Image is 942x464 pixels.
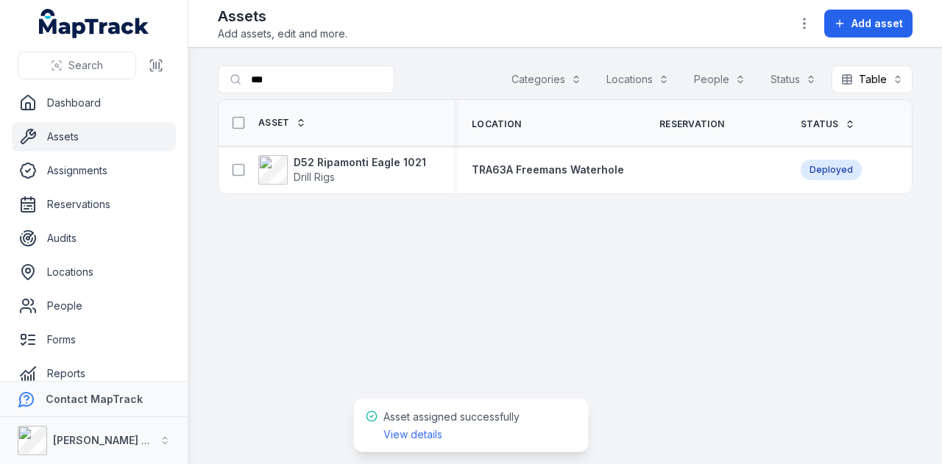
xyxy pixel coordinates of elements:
span: Asset [258,117,290,129]
span: Status [801,118,839,130]
strong: Contact MapTrack [46,393,143,405]
a: View details [383,427,442,442]
a: Status [801,118,855,130]
span: Add assets, edit and more. [218,26,347,41]
button: Locations [597,65,679,93]
a: Locations [12,257,176,287]
button: Add asset [824,10,913,38]
button: People [684,65,755,93]
button: Search [18,51,136,79]
a: Reservations [12,190,176,219]
a: Audits [12,224,176,253]
span: TRA63A Freemans Waterhole [472,163,624,176]
span: Search [68,58,103,73]
a: People [12,291,176,321]
button: Status [761,65,826,93]
span: Location [472,118,521,130]
a: Dashboard [12,88,176,118]
span: Asset assigned successfully [383,410,520,440]
div: Deployed [801,160,862,180]
a: Assignments [12,156,176,185]
a: TRA63A Freemans Waterhole [472,163,624,177]
span: Reservation [659,118,724,130]
button: Table [832,65,913,93]
span: Drill Rigs [294,171,335,183]
a: Assets [12,122,176,151]
a: Forms [12,325,176,354]
a: MapTrack [39,9,149,38]
a: Asset [258,117,306,129]
span: Add asset [851,16,903,31]
strong: D52 Ripamonti Eagle 1021 [294,155,426,170]
strong: [PERSON_NAME] Group [53,434,174,446]
a: D52 Ripamonti Eagle 1021Drill Rigs [258,155,426,185]
button: Categories [502,65,591,93]
a: Reports [12,359,176,388]
h2: Assets [218,6,347,26]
